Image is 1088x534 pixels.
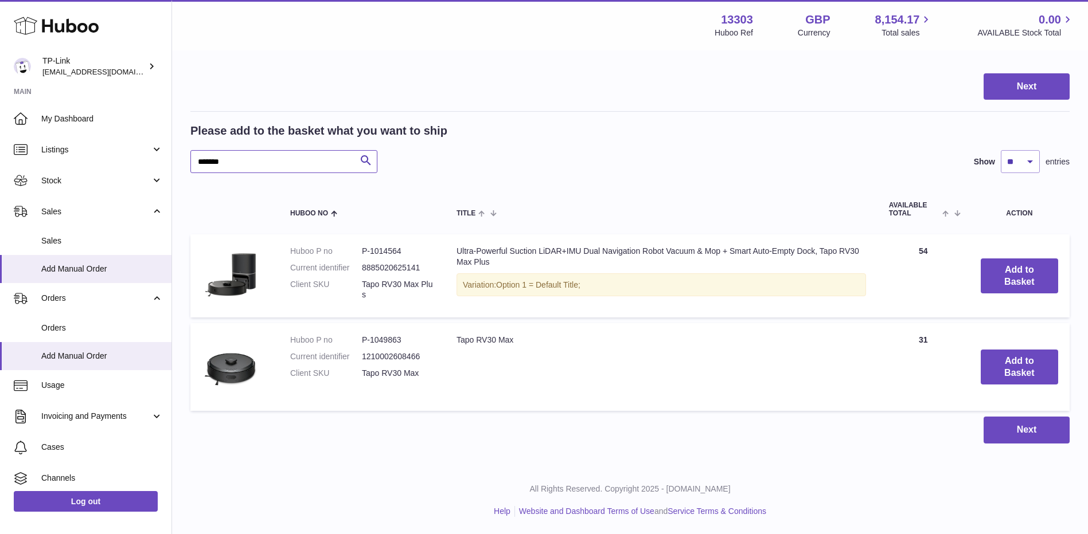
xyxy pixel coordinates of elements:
div: Huboo Ref [715,28,753,38]
dd: Tapo RV30 Max [362,368,434,379]
p: All Rights Reserved. Copyright 2025 - [DOMAIN_NAME] [181,484,1079,494]
button: Next [984,417,1070,443]
a: 0.00 AVAILABLE Stock Total [977,12,1074,38]
span: Sales [41,235,163,246]
span: Stock [41,175,151,186]
td: Tapo RV30 Max [445,323,878,411]
span: Usage [41,380,163,391]
strong: 13303 [721,12,753,28]
span: [EMAIL_ADDRESS][DOMAIN_NAME] [42,67,169,76]
a: Service Terms & Conditions [668,506,766,516]
td: Ultra-Powerful Suction LiDAR+IMU Dual Navigation Robot Vacuum & Mop + Smart Auto-Empty Dock, Tapo... [445,234,878,318]
div: Variation: [457,273,866,297]
td: 54 [878,234,969,318]
span: Sales [41,206,151,217]
img: gaby.chen@tp-link.com [14,58,31,75]
span: Orders [41,323,163,333]
span: entries [1046,156,1070,167]
a: Help [494,506,510,516]
dt: Client SKU [290,368,362,379]
div: Currency [798,28,830,38]
dt: Client SKU [290,279,362,301]
label: Show [974,156,995,167]
button: Add to Basket [981,350,1058,385]
span: Option 1 = Default Title; [496,280,580,289]
dt: Current identifier [290,262,362,273]
dd: P-1049863 [362,335,434,345]
a: 8,154.17 Total sales [875,12,933,38]
button: Add to Basket [981,258,1058,294]
span: 8,154.17 [875,12,920,28]
dt: Huboo P no [290,335,362,345]
li: and [515,506,766,517]
span: AVAILABLE Stock Total [977,28,1074,38]
a: Website and Dashboard Terms of Use [519,506,654,516]
strong: GBP [805,12,830,28]
button: Next [984,73,1070,100]
span: Invoicing and Payments [41,411,151,422]
span: My Dashboard [41,113,163,124]
span: Listings [41,144,151,155]
span: Add Manual Order [41,351,163,362]
dt: Current identifier [290,351,362,362]
dt: Huboo P no [290,246,362,257]
th: Action [969,190,1070,228]
span: AVAILABLE Total [889,202,940,217]
span: Huboo no [290,210,328,217]
img: Ultra-Powerful Suction LiDAR+IMU Dual Navigation Robot Vacuum & Mop + Smart Auto-Empty Dock, Tapo... [202,246,259,303]
span: Total sales [882,28,933,38]
div: TP-Link [42,56,146,77]
span: Add Manual Order [41,264,163,274]
h2: Please add to the basket what you want to ship [190,123,447,139]
dd: 1210002608466 [362,351,434,362]
dd: 8885020625141 [362,262,434,273]
dd: P-1014564 [362,246,434,257]
td: 31 [878,323,969,411]
span: Cases [41,442,163,453]
img: Tapo RV30 Max [202,335,259,396]
a: Log out [14,491,158,512]
span: Orders [41,293,151,304]
span: Channels [41,473,163,484]
span: 0.00 [1039,12,1061,28]
span: Title [457,210,475,217]
dd: Tapo RV30 Max Plus [362,279,434,301]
